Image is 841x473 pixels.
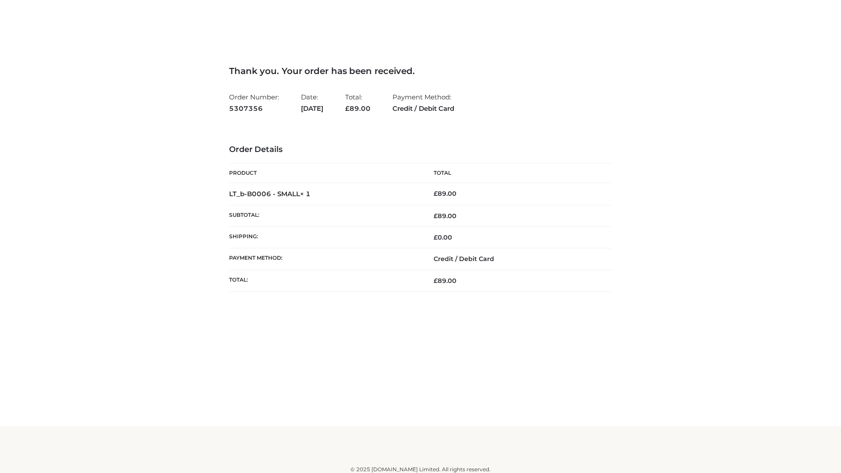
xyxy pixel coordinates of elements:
li: Order Number: [229,89,279,116]
th: Payment method: [229,248,420,270]
th: Total [420,163,612,183]
span: 89.00 [345,104,371,113]
li: Date: [301,89,323,116]
strong: × 1 [300,190,311,198]
span: 89.00 [434,212,456,220]
strong: Credit / Debit Card [392,103,454,114]
th: Total: [229,270,420,291]
bdi: 89.00 [434,190,456,198]
h3: Order Details [229,145,612,155]
strong: 5307356 [229,103,279,114]
th: Product [229,163,420,183]
li: Payment Method: [392,89,454,116]
strong: [DATE] [301,103,323,114]
span: 89.00 [434,277,456,285]
span: £ [434,190,438,198]
li: Total: [345,89,371,116]
h3: Thank you. Your order has been received. [229,66,612,76]
span: £ [434,233,438,241]
strong: LT_b-B0006 - SMALL [229,190,311,198]
span: £ [434,212,438,220]
th: Subtotal: [229,205,420,226]
span: £ [434,277,438,285]
span: £ [345,104,350,113]
bdi: 0.00 [434,233,452,241]
th: Shipping: [229,227,420,248]
td: Credit / Debit Card [420,248,612,270]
